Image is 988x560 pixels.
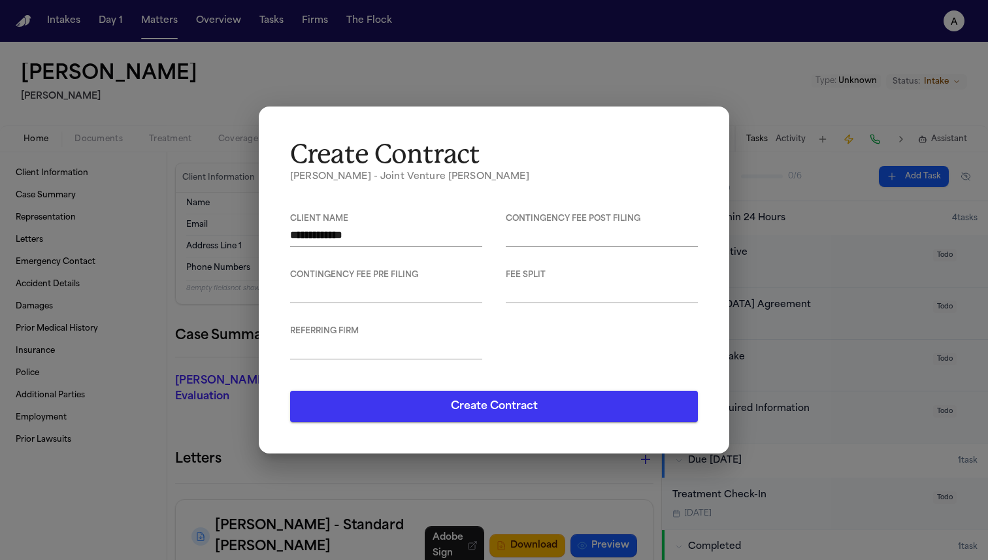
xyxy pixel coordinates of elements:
span: Client Name [290,214,482,224]
h6: [PERSON_NAME] - Joint Venture [PERSON_NAME] [290,171,698,184]
h3: Create Contract [451,399,538,414]
span: Contingency Fee Post Filing [506,214,698,224]
span: Fee Split [506,271,698,280]
h1: Create Contract [290,138,698,171]
button: Create Contract [290,391,698,422]
span: Referring Firm [290,327,482,337]
span: Contingency Fee Pre Filing [290,271,482,280]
